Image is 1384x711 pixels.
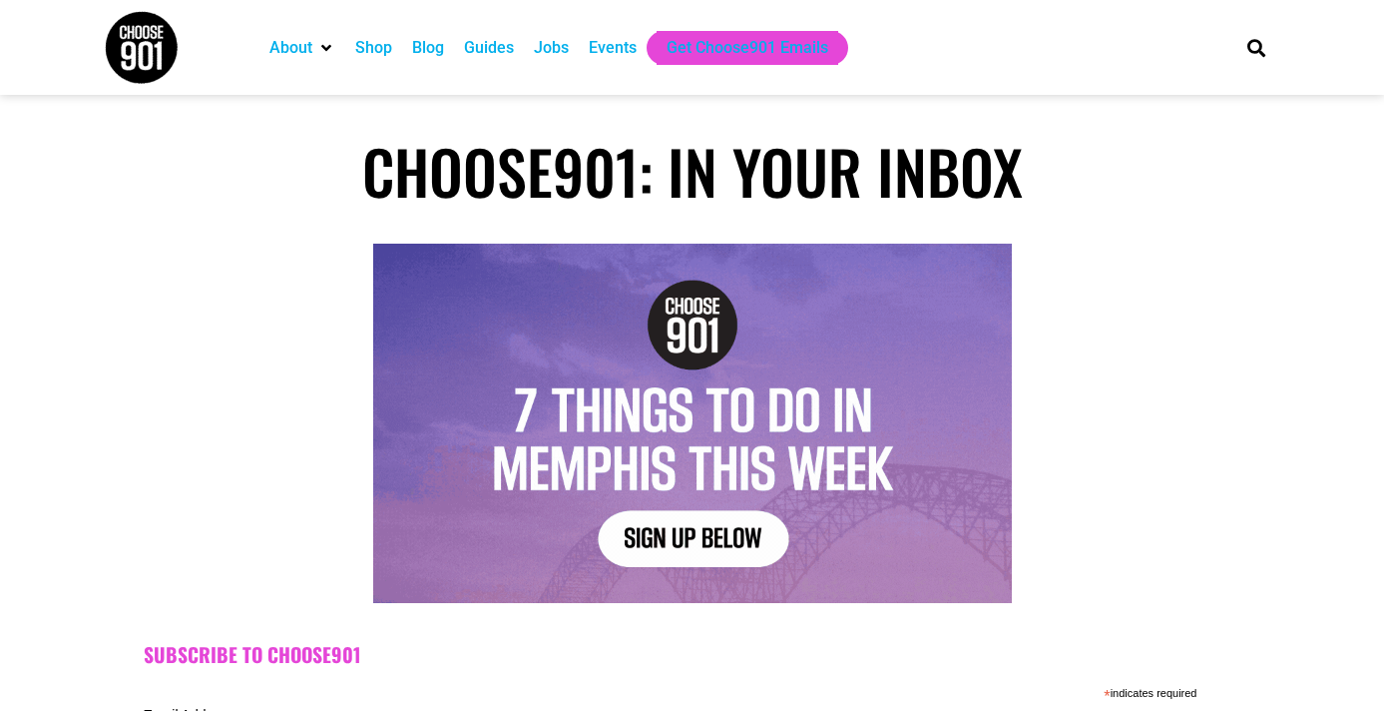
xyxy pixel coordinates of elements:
[464,36,514,60] a: Guides
[412,36,444,60] a: Blog
[259,31,1213,65] nav: Main nav
[534,36,569,60] a: Jobs
[144,682,1197,701] div: indicates required
[104,135,1281,207] h1: Choose901: In Your Inbox
[667,36,828,60] a: Get Choose901 Emails
[1239,31,1272,64] div: Search
[373,244,1012,603] img: Text graphic with "Choose 901" logo. Reads: "7 Things to Do in Memphis This Week. Sign Up Below."...
[355,36,392,60] a: Shop
[269,36,312,60] a: About
[259,31,345,65] div: About
[144,643,1241,667] h2: Subscribe to Choose901
[589,36,637,60] a: Events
